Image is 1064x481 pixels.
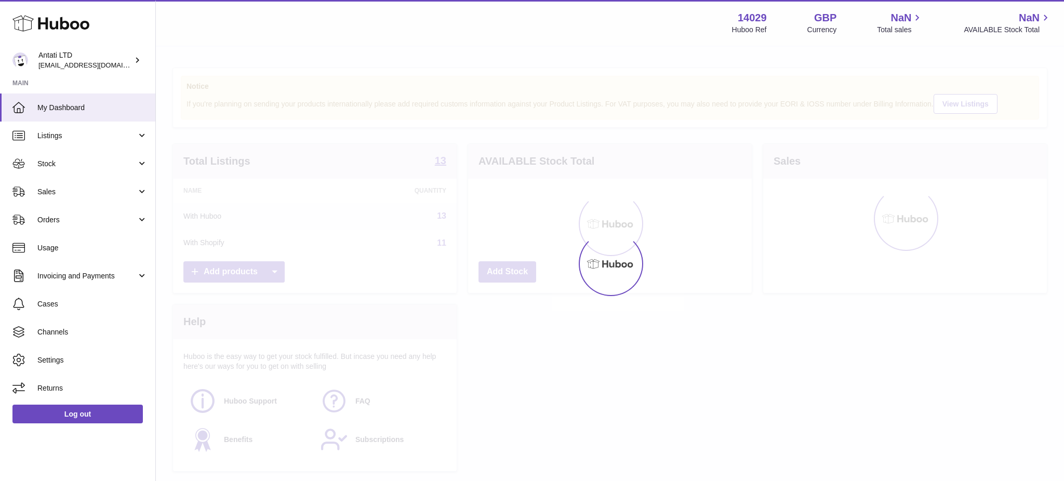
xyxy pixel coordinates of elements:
div: Huboo Ref [732,25,767,35]
span: Invoicing and Payments [37,271,137,281]
span: Returns [37,383,148,393]
span: Settings [37,355,148,365]
span: NaN [890,11,911,25]
img: internalAdmin-14029@internal.huboo.com [12,52,28,68]
span: Sales [37,187,137,197]
span: Orders [37,215,137,225]
span: Listings [37,131,137,141]
span: Total sales [877,25,923,35]
a: NaN Total sales [877,11,923,35]
span: Usage [37,243,148,253]
span: Stock [37,159,137,169]
span: AVAILABLE Stock Total [964,25,1052,35]
strong: GBP [814,11,836,25]
span: Cases [37,299,148,309]
div: Antati LTD [38,50,132,70]
a: NaN AVAILABLE Stock Total [964,11,1052,35]
span: Channels [37,327,148,337]
span: [EMAIL_ADDRESS][DOMAIN_NAME] [38,61,153,69]
a: Log out [12,405,143,423]
span: My Dashboard [37,103,148,113]
span: NaN [1019,11,1040,25]
div: Currency [807,25,837,35]
strong: 14029 [738,11,767,25]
